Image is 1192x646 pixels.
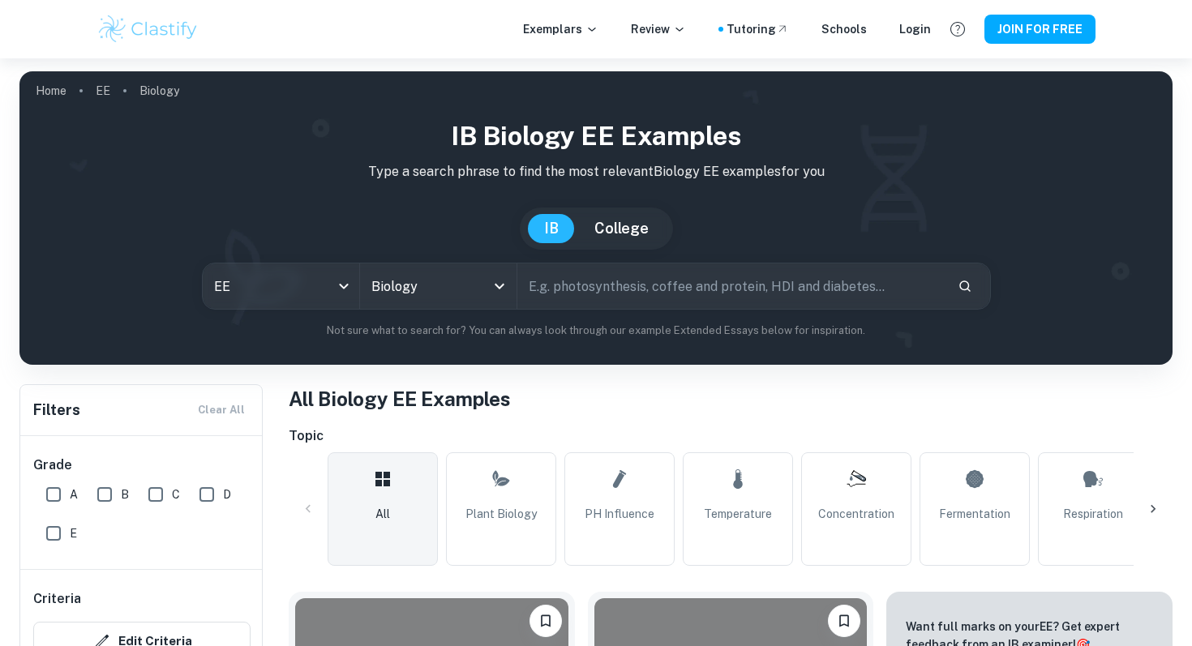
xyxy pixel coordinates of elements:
[70,524,77,542] span: E
[984,15,1096,44] button: JOIN FOR FREE
[944,15,971,43] button: Help and Feedback
[488,275,511,297] button: Open
[96,13,199,45] img: Clastify logo
[528,214,575,243] button: IB
[33,589,81,609] h6: Criteria
[32,117,1160,156] h1: IB Biology EE examples
[70,486,78,503] span: A
[727,20,789,38] a: Tutoring
[517,263,945,309] input: E.g. photosynthesis, coffee and protein, HDI and diabetes...
[121,486,129,503] span: B
[828,605,860,637] button: Please log in to bookmark exemplars
[818,505,894,523] span: Concentration
[96,79,110,102] a: EE
[578,214,665,243] button: College
[289,426,1173,446] h6: Topic
[951,272,979,300] button: Search
[1063,505,1123,523] span: Respiration
[223,486,231,503] span: D
[899,20,931,38] a: Login
[530,605,562,637] button: Please log in to bookmark exemplars
[939,505,1010,523] span: Fermentation
[704,505,772,523] span: Temperature
[19,71,1173,365] img: profile cover
[523,20,598,38] p: Exemplars
[172,486,180,503] span: C
[465,505,537,523] span: Plant Biology
[36,79,66,102] a: Home
[585,505,654,523] span: pH Influence
[821,20,867,38] a: Schools
[32,162,1160,182] p: Type a search phrase to find the most relevant Biology EE examples for you
[32,323,1160,339] p: Not sure what to search for? You can always look through our example Extended Essays below for in...
[375,505,390,523] span: All
[203,263,359,309] div: EE
[289,384,1173,413] h1: All Biology EE Examples
[139,82,179,100] p: Biology
[33,456,251,475] h6: Grade
[33,399,80,421] h6: Filters
[631,20,686,38] p: Review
